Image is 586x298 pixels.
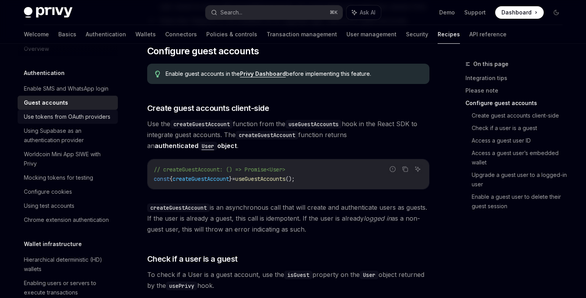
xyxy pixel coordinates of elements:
a: Recipes [438,25,460,44]
span: Configure guest accounts [147,45,259,57]
span: ⌘ K [330,9,338,16]
div: Using Supabase as an authentication provider [24,126,113,145]
a: Basics [58,25,76,44]
a: Using Supabase as an authentication provider [18,124,118,147]
a: Transaction management [267,25,337,44]
a: Use tokens from OAuth providers [18,110,118,124]
button: Copy the contents from the code block [400,164,410,174]
div: Enabling users or servers to execute transactions [24,278,113,297]
a: Authentication [86,25,126,44]
div: Use tokens from OAuth providers [24,112,110,121]
svg: Tip [155,71,160,78]
div: Hierarchical deterministic (HD) wallets [24,255,113,274]
a: Create guest accounts client-side [472,109,569,122]
a: Check if a user is a guest [472,122,569,134]
a: Please note [465,84,569,97]
a: Dashboard [495,6,544,19]
div: Guest accounts [24,98,68,107]
button: Ask AI [346,5,381,20]
span: On this page [473,59,508,69]
a: Access a guest user’s embedded wallet [472,147,569,169]
button: Toggle dark mode [550,6,563,19]
span: To check if a User is a guest account, use the property on the object returned by the hook. [147,269,429,291]
span: (); [285,175,295,182]
div: Configure cookies [24,187,72,196]
a: Integration tips [465,72,569,84]
em: logged in [364,214,391,222]
a: Privy Dashboard [240,70,286,77]
span: { [169,175,173,182]
span: createGuestAccount [173,175,229,182]
code: User [360,271,379,279]
h5: Wallet infrastructure [24,239,82,249]
span: // createGuestAccount: () => Promise<User> [154,166,285,173]
a: Policies & controls [206,25,257,44]
a: Worldcoin Mini App SIWE with Privy [18,147,118,171]
div: Mocking tokens for testing [24,173,93,182]
button: Ask AI [413,164,423,174]
code: createGuestAccount [147,203,210,212]
code: createGuestAccount [170,120,233,128]
a: Welcome [24,25,49,44]
a: Demo [439,9,455,16]
a: User management [346,25,397,44]
span: } [229,175,232,182]
img: dark logo [24,7,72,18]
a: Guest accounts [18,96,118,110]
a: Upgrade a guest user to a logged-in user [472,169,569,191]
span: Dashboard [501,9,532,16]
div: Worldcoin Mini App SIWE with Privy [24,150,113,168]
a: Chrome extension authentication [18,213,118,227]
a: Access a guest user ID [472,134,569,147]
a: Enable a guest user to delete their guest session [472,191,569,212]
code: usePrivy [166,282,197,290]
a: Using test accounts [18,199,118,213]
code: isGuest [284,271,312,279]
span: Create guest accounts client-side [147,103,269,114]
a: Wallets [135,25,156,44]
div: Using test accounts [24,201,74,211]
code: useGuestAccounts [285,120,342,128]
div: Chrome extension authentication [24,215,109,225]
div: Search... [220,8,242,17]
button: Search...⌘K [206,5,343,20]
span: Check if a user is a guest [147,253,238,264]
div: Enable SMS and WhatsApp login [24,84,108,93]
a: Enable SMS and WhatsApp login [18,82,118,96]
a: API reference [469,25,507,44]
a: Connectors [165,25,197,44]
a: authenticatedUserobject [155,142,237,150]
a: Hierarchical deterministic (HD) wallets [18,253,118,276]
code: createGuestAccount [236,131,298,139]
span: Use the function from the hook in the React SDK to integrate guest accounts. The function returns... [147,118,429,151]
a: Configure guest accounts [465,97,569,109]
a: Security [406,25,428,44]
a: Configure cookies [18,185,118,199]
a: Support [464,9,486,16]
button: Report incorrect code [388,164,398,174]
code: User [198,142,217,150]
span: is an asynchronous call that will create and authenticate users as guests. If the user is already... [147,202,429,235]
a: Mocking tokens for testing [18,171,118,185]
span: = [232,175,235,182]
span: Enable guest accounts in the before implementing this feature. [166,70,421,78]
span: Ask AI [360,9,375,16]
h5: Authentication [24,68,65,78]
span: useGuestAccounts [235,175,285,182]
span: const [154,175,169,182]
